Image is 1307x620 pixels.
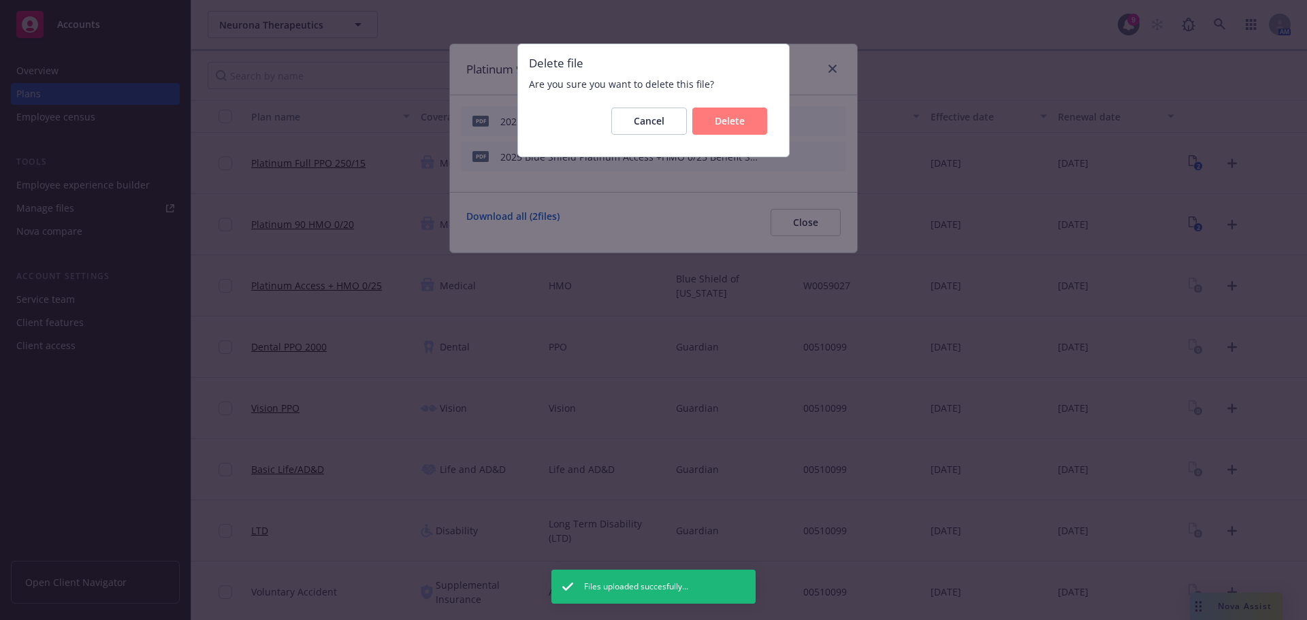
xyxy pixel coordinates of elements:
span: Are you sure you want to delete this file? [529,77,778,91]
span: Delete [715,114,745,127]
span: Delete file [529,55,778,71]
span: Cancel [634,114,664,127]
span: Files uploaded succesfully... [584,581,688,593]
button: Delete [692,108,767,135]
button: Cancel [611,108,687,135]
